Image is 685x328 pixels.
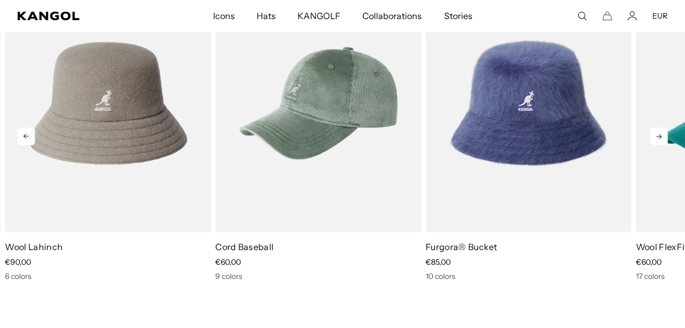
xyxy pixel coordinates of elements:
[5,241,211,253] p: Wool Lahinch
[652,11,668,21] button: EUR
[5,257,31,267] span: €90,00
[602,11,612,21] button: Cart
[215,271,421,281] div: 9 colors
[17,11,141,20] a: Kangol
[426,271,632,281] div: 10 colors
[627,11,637,21] a: Account
[426,257,451,267] span: €85,00
[635,257,661,267] span: €60,00
[215,257,241,267] span: €60,00
[426,241,632,253] p: Furgora® Bucket
[215,241,421,253] p: Cord Baseball
[577,11,587,21] summary: Search here
[5,271,211,281] div: 6 colors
